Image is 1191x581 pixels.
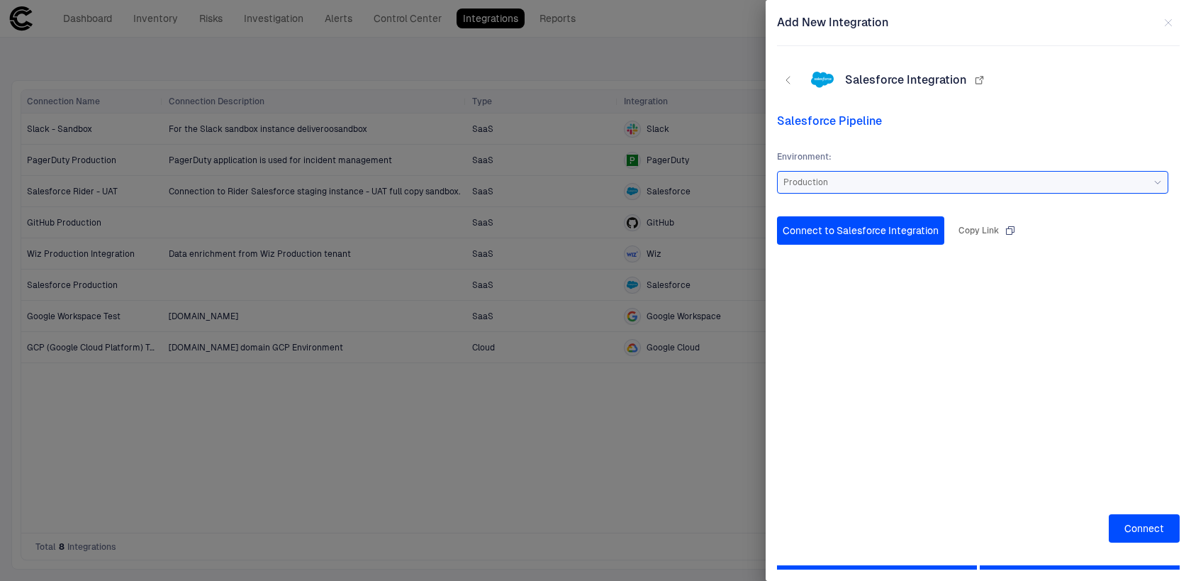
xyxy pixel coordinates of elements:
[777,114,1180,128] span: Salesforce Pipeline
[1109,514,1180,543] button: Connect
[811,69,834,92] div: Salesforce
[958,225,1016,236] div: Copy Link
[777,216,944,245] button: Connect to Salesforce Integration
[956,219,1019,242] button: Copy Link
[845,73,966,87] span: Salesforce Integration
[777,16,888,30] span: Add New Integration
[777,151,1168,162] span: Environment :
[783,177,828,188] span: Production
